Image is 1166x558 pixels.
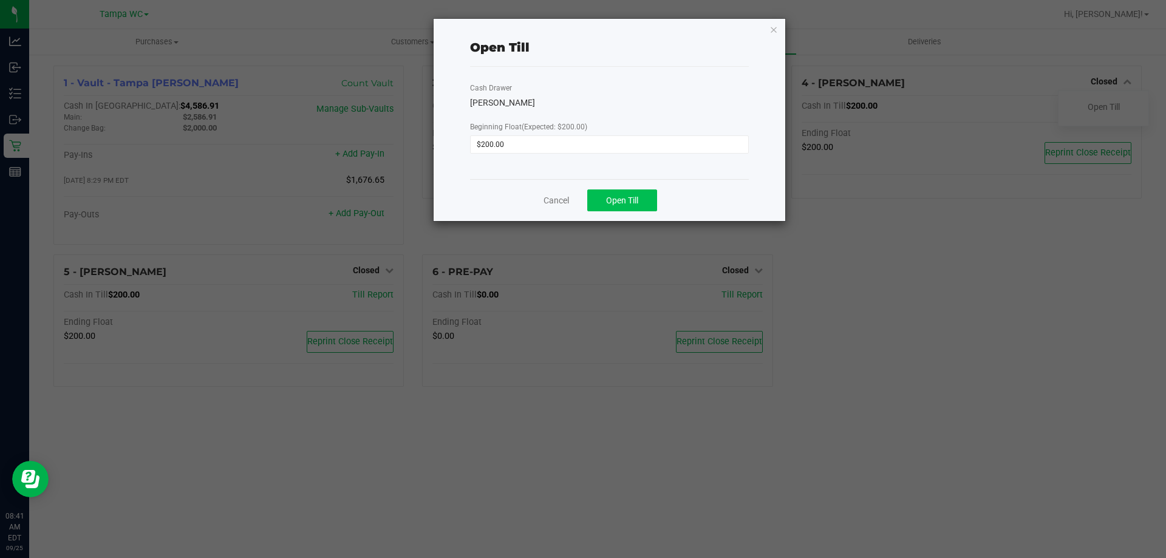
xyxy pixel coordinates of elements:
span: Open Till [606,196,638,205]
button: Open Till [587,189,657,211]
span: Beginning Float [470,123,587,131]
iframe: Resource center [12,461,49,497]
div: Open Till [470,38,530,56]
label: Cash Drawer [470,83,512,94]
div: [PERSON_NAME] [470,97,749,109]
span: (Expected: $200.00) [522,123,587,131]
a: Cancel [544,194,569,207]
